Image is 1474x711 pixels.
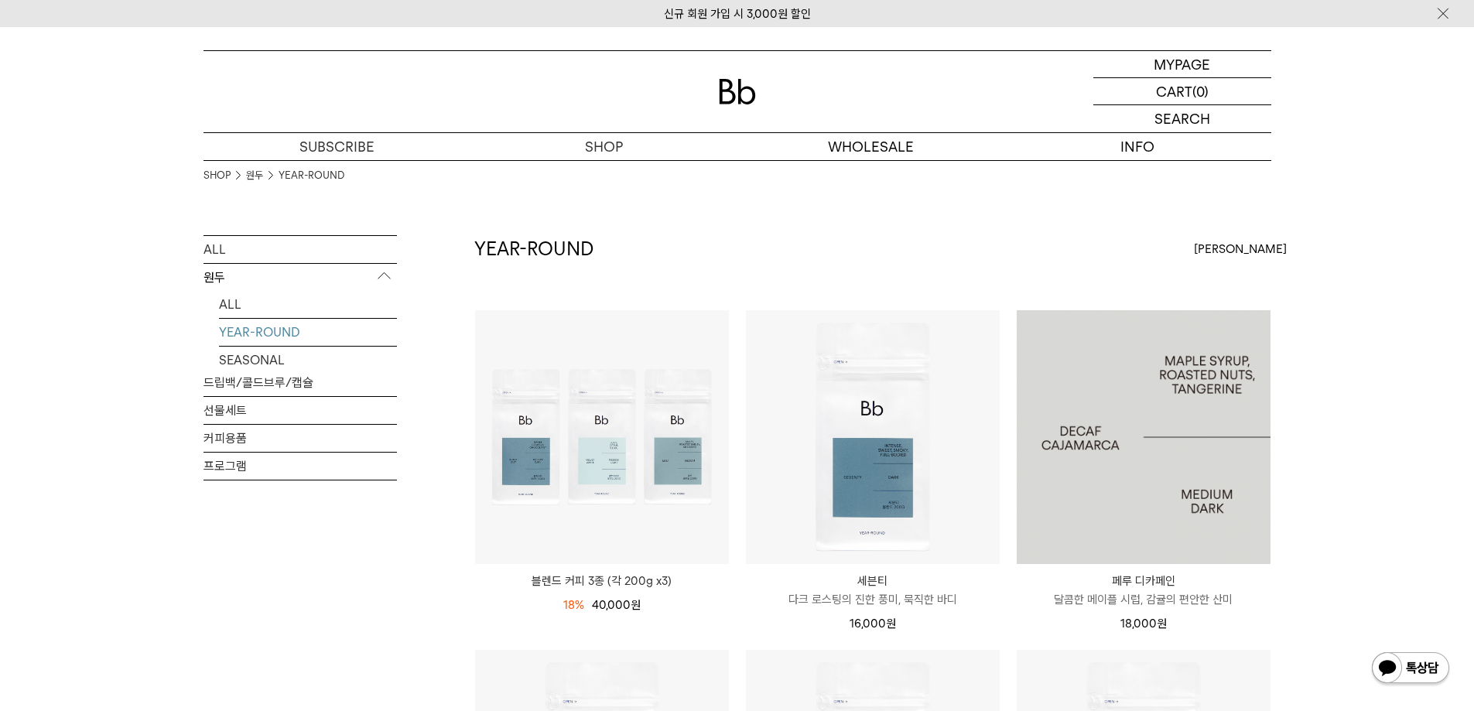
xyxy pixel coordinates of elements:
[1192,78,1209,104] p: (0)
[1017,572,1271,590] p: 페루 디카페인
[1156,78,1192,104] p: CART
[203,369,397,396] a: 드립백/콜드브루/캡슐
[1157,617,1167,631] span: 원
[475,572,729,590] a: 블렌드 커피 3종 (각 200g x3)
[746,572,1000,590] p: 세븐티
[203,264,397,292] p: 원두
[1004,133,1271,160] p: INFO
[1194,240,1287,258] span: [PERSON_NAME]
[563,596,584,614] div: 18%
[203,236,397,263] a: ALL
[664,7,811,21] a: 신규 회원 가입 시 3,000원 할인
[203,133,470,160] a: SUBSCRIBE
[1093,51,1271,78] a: MYPAGE
[1154,51,1210,77] p: MYPAGE
[1017,310,1271,564] img: 1000000082_add2_057.jpg
[475,310,729,564] img: 블렌드 커피 3종 (각 200g x3)
[1017,310,1271,564] a: 페루 디카페인
[746,590,1000,609] p: 다크 로스팅의 진한 풍미, 묵직한 바디
[470,133,737,160] a: SHOP
[1154,105,1210,132] p: SEARCH
[1370,651,1451,688] img: 카카오톡 채널 1:1 채팅 버튼
[886,617,896,631] span: 원
[246,168,263,183] a: 원두
[1017,572,1271,609] a: 페루 디카페인 달콤한 메이플 시럽, 감귤의 편안한 산미
[1120,617,1167,631] span: 18,000
[1093,78,1271,105] a: CART (0)
[737,133,1004,160] p: WHOLESALE
[631,598,641,612] span: 원
[719,79,756,104] img: 로고
[746,572,1000,609] a: 세븐티 다크 로스팅의 진한 풍미, 묵직한 바디
[203,168,231,183] a: SHOP
[592,598,641,612] span: 40,000
[203,425,397,452] a: 커피용품
[219,319,397,346] a: YEAR-ROUND
[1017,590,1271,609] p: 달콤한 메이플 시럽, 감귤의 편안한 산미
[219,347,397,374] a: SEASONAL
[474,236,593,262] h2: YEAR-ROUND
[219,291,397,318] a: ALL
[850,617,896,631] span: 16,000
[279,168,344,183] a: YEAR-ROUND
[746,310,1000,564] img: 세븐티
[203,397,397,424] a: 선물세트
[203,453,397,480] a: 프로그램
